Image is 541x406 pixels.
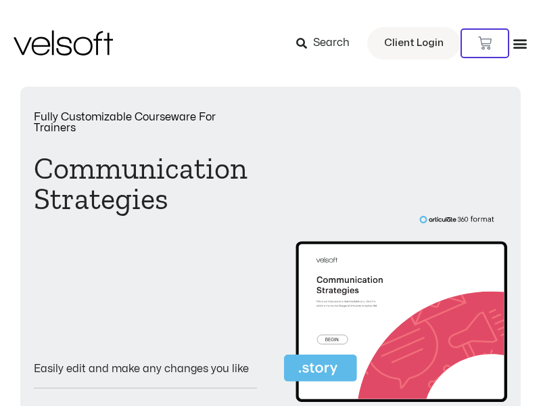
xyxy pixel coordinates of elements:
[34,363,257,374] p: Easily edit and make any changes you like
[384,35,444,52] span: Client Login
[34,154,257,215] h1: Communication Strategies
[34,112,257,133] p: Fully Customizable Courseware For Trainers
[513,36,527,51] div: Menu Toggle
[296,32,359,55] a: Search
[313,35,350,52] span: Search
[14,30,113,55] img: Velsoft Training Materials
[367,27,461,60] a: Client Login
